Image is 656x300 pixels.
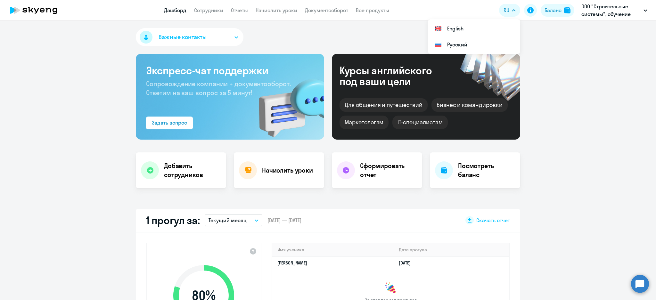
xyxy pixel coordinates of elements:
a: [PERSON_NAME] [277,260,307,266]
button: Важные контакты [136,28,243,46]
a: Документооборот [305,7,348,13]
h4: Добавить сотрудников [164,161,221,179]
span: RU [504,6,509,14]
h4: Сформировать отчет [360,161,417,179]
button: ООО "Строительные системы", обучение [578,3,651,18]
a: Отчеты [231,7,248,13]
div: Для общения и путешествий [340,98,428,112]
div: Курсы английского под ваши цели [340,65,449,87]
span: Скачать отчет [476,217,510,224]
th: Имя ученика [272,243,394,256]
button: Задать вопрос [146,117,193,129]
button: Текущий месяц [205,214,262,226]
span: Сопровождение компании + документооборот. Ответим на ваш вопрос за 5 минут! [146,80,291,97]
button: Балансbalance [541,4,574,17]
th: Дата прогула [394,243,509,256]
div: IT-специалистам [392,116,447,129]
span: Важные контакты [159,33,207,41]
div: Маркетологам [340,116,389,129]
p: Текущий месяц [209,216,247,224]
button: RU [499,4,520,17]
a: [DATE] [399,260,416,266]
img: balance [564,7,570,13]
img: English [434,25,442,32]
img: Русский [434,41,442,48]
img: bg-img [250,68,324,140]
a: Все продукты [356,7,389,13]
a: Сотрудники [194,7,223,13]
span: [DATE] — [DATE] [267,217,301,224]
h3: Экспресс-чат поддержки [146,64,314,77]
div: Задать вопрос [152,119,187,126]
div: Бизнес и командировки [431,98,508,112]
div: Баланс [545,6,562,14]
ul: RU [428,19,520,54]
h2: 1 прогул за: [146,214,200,227]
a: Дашборд [164,7,186,13]
a: Начислить уроки [256,7,297,13]
h4: Начислить уроки [262,166,313,175]
h4: Посмотреть баланс [458,161,515,179]
img: congrats [384,282,397,295]
p: ООО "Строительные системы", обучение [581,3,641,18]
